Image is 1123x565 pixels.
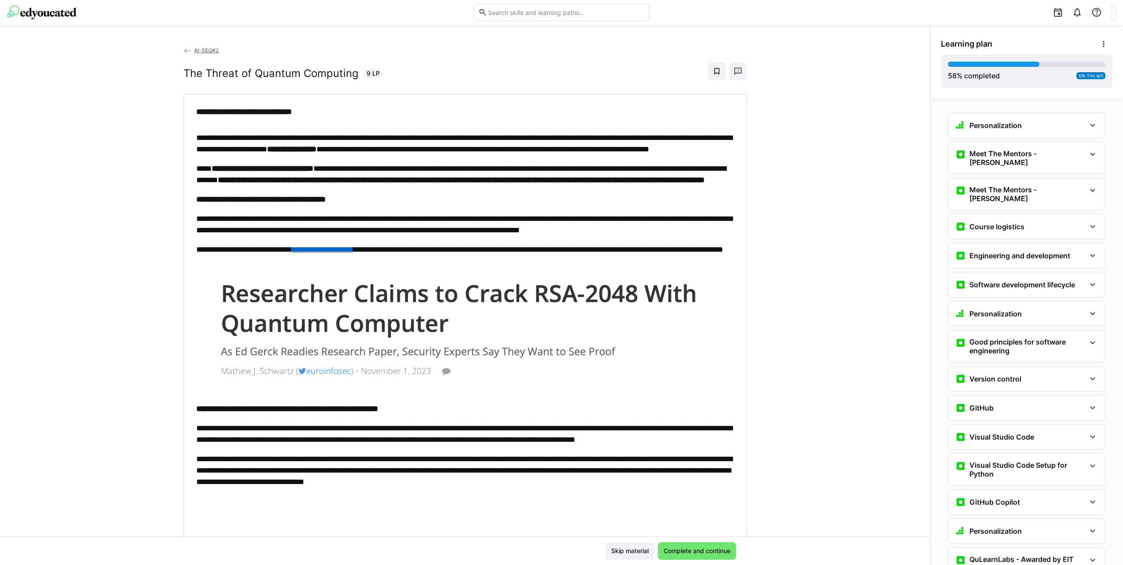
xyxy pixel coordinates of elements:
button: Complete and continue [658,542,736,560]
h3: GitHub Copilot [969,498,1020,506]
span: Complete and continue [662,547,732,555]
span: 58 [948,71,957,80]
h3: Software development lifecycle [969,280,1075,289]
h3: Visual Studio Code [969,433,1034,441]
div: % completed [948,70,1000,81]
h2: The Threat of Quantum Computing [183,67,359,80]
span: 9 LP [367,69,380,78]
h3: Course logistics [969,222,1024,231]
h3: Version control [969,374,1021,383]
h3: Meet The Mentors - [PERSON_NAME] [969,185,1086,203]
h3: Visual Studio Code Setup for Python [969,461,1086,478]
span: 10h 11m left [1078,73,1104,78]
input: Search skills and learning paths… [487,8,645,16]
h3: Personalization [969,527,1022,536]
h3: Engineering and development [969,251,1070,260]
h3: Good principles for software engineering [969,338,1086,355]
span: AI-SEQ#2 [194,47,219,54]
button: Skip material [606,542,654,560]
span: Skip material [610,547,650,555]
h3: Meet The Mentors - [PERSON_NAME] [969,149,1086,167]
h3: GitHub [969,404,994,412]
a: AI-SEQ#2 [183,47,219,54]
h3: Personalization [969,309,1022,318]
span: Learning plan [941,39,992,49]
h3: Personalization [969,121,1022,130]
